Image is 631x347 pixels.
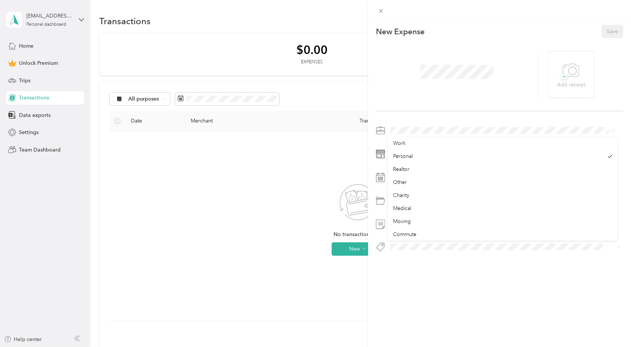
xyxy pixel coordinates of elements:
span: Realtor [393,166,409,172]
p: Add receipt [557,81,585,89]
span: Other [393,179,407,185]
span: Work [393,140,406,146]
span: Medical [393,205,411,211]
span: + [561,74,567,79]
p: New Expense [376,26,425,37]
span: Charity [393,192,409,198]
iframe: Everlance-gr Chat Button Frame [589,305,631,347]
span: Moving [393,218,411,225]
span: Commute [393,231,416,238]
span: Personal [393,153,413,159]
